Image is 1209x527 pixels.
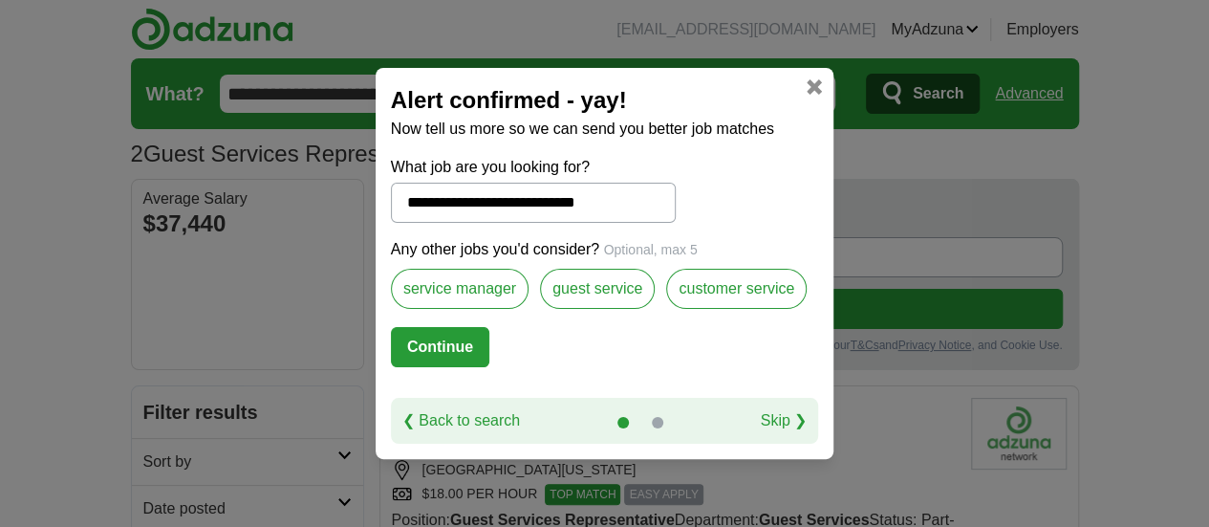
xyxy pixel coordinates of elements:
label: service manager [391,269,529,309]
button: Continue [391,327,489,367]
span: Optional, max 5 [604,242,698,257]
label: customer service [666,269,807,309]
label: What job are you looking for? [391,156,676,179]
label: guest service [540,269,655,309]
a: Skip ❯ [761,409,808,432]
a: ❮ Back to search [402,409,520,432]
p: Any other jobs you'd consider? [391,238,818,261]
h2: Alert confirmed - yay! [391,83,818,118]
p: Now tell us more so we can send you better job matches [391,118,818,141]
